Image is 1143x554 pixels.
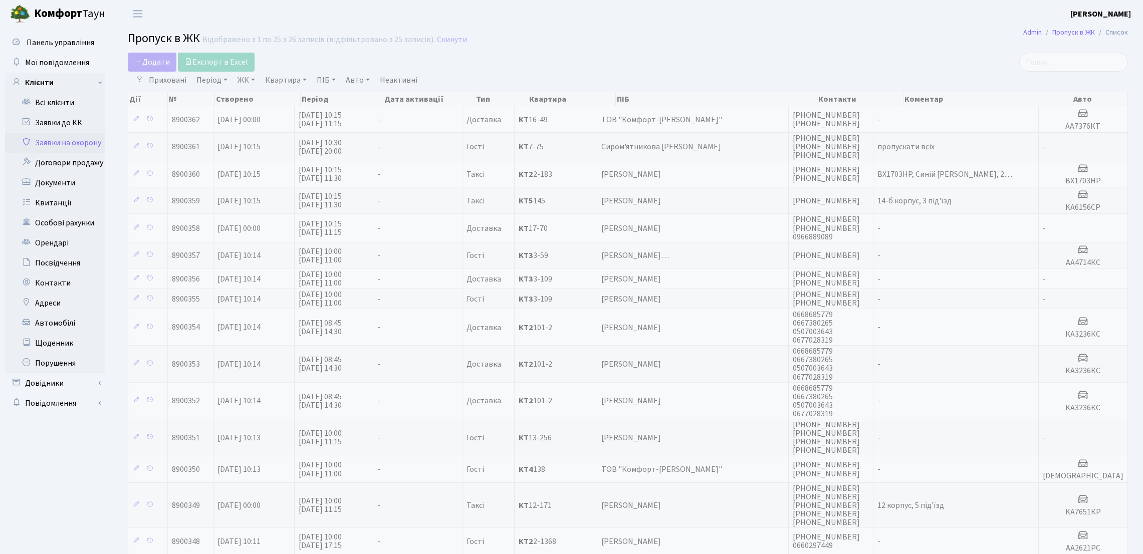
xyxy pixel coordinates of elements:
a: [PERSON_NAME] [1070,8,1131,20]
span: 8900358 [172,223,200,234]
a: Особові рахунки [5,213,105,233]
span: [DATE] 10:11 [217,536,261,547]
span: Додати [134,57,170,68]
a: Контакти [5,273,105,293]
span: 7-75 [519,143,593,151]
a: Мої повідомлення [5,53,105,73]
span: [PHONE_NUMBER] [PHONE_NUMBER] [PHONE_NUMBER] [793,133,860,161]
a: Порушення [5,353,105,373]
span: [PHONE_NUMBER] [PHONE_NUMBER] 0966889089 [793,214,860,242]
span: 13-256 [519,434,593,442]
li: Список [1095,27,1128,38]
a: Орендарі [5,233,105,253]
span: [DATE] 08:45 [DATE] 14:30 [299,391,342,411]
span: [PHONE_NUMBER] 0660297449 [793,531,860,551]
span: [PHONE_NUMBER] [PHONE_NUMBER] [793,110,860,129]
th: Період [301,92,383,106]
span: [PHONE_NUMBER] [PHONE_NUMBER] [793,289,860,309]
span: 8900360 [172,169,200,180]
span: Гості [467,434,484,442]
span: 0668685779 0667380265 0507003643 0677028319 [793,309,833,346]
th: Коментар [903,92,1072,106]
a: Повідомлення [5,393,105,413]
th: Контакти [817,92,903,106]
h5: KA6156CP [1043,203,1123,212]
span: - [877,223,880,234]
span: Таксі [467,197,485,205]
span: [DATE] 10:14 [217,250,261,261]
span: 3-59 [519,251,593,259]
span: - [877,536,880,547]
span: 0668685779 0667380265 0507003643 0677028319 [793,346,833,382]
span: [DATE] 10:00 [DATE] 11:15 [299,428,342,447]
span: [PHONE_NUMBER] [PHONE_NUMBER] [PHONE_NUMBER] [PHONE_NUMBER] [PHONE_NUMBER] [793,483,860,528]
span: пропускати всіх [877,141,935,152]
span: Мої повідомлення [25,57,89,68]
a: Договори продажу [5,153,105,173]
span: [PERSON_NAME] [601,197,784,205]
span: - [1043,432,1046,443]
span: - [377,141,380,152]
span: - [377,395,380,406]
input: Пошук... [1019,53,1128,72]
a: Авто [342,72,374,89]
span: - [877,432,880,443]
a: Автомобілі [5,313,105,333]
span: [DATE] 10:15 [DATE] 11:30 [299,164,342,184]
span: - [1043,223,1046,234]
span: 2-1368 [519,537,593,545]
span: Гості [467,537,484,545]
span: 101-2 [519,397,593,405]
span: Таун [34,6,105,23]
th: № [168,92,215,106]
a: Довідники [5,373,105,393]
a: Документи [5,173,105,193]
span: [DATE] 10:00 [DATE] 11:00 [299,289,342,309]
span: 2-183 [519,170,593,178]
span: Гості [467,251,484,259]
span: 17-70 [519,224,593,232]
span: [PHONE_NUMBER] [PHONE_NUMBER] [793,164,860,184]
span: [DATE] 00:00 [217,114,261,125]
span: - [377,432,380,443]
span: 16-49 [519,116,593,124]
span: - [877,273,880,285]
span: Таксі [467,170,485,178]
span: Панель управління [27,37,94,48]
a: Квартира [261,72,311,89]
nav: breadcrumb [1008,22,1143,43]
h5: КА3236КС [1043,403,1123,413]
span: [DATE] 10:14 [217,322,261,333]
b: [PERSON_NAME] [1070,9,1131,20]
th: Авто [1072,92,1128,106]
span: [DATE] 10:13 [217,432,261,443]
span: [DATE] 08:45 [DATE] 14:30 [299,318,342,337]
a: Панель управління [5,33,105,53]
span: Гості [467,143,484,151]
span: - [877,114,880,125]
h5: АА4714КС [1043,258,1123,267]
span: [DATE] 10:00 [DATE] 11:00 [299,269,342,289]
th: ПІБ [616,92,817,106]
span: [DATE] 08:45 [DATE] 14:30 [299,354,342,374]
b: КТ [519,432,529,443]
span: ТОВ "Комфорт-[PERSON_NAME]" [601,116,784,124]
a: ЖК [234,72,259,89]
span: - [377,294,380,305]
span: [DATE] 10:14 [217,395,261,406]
span: Доставка [467,360,501,368]
span: - [377,114,380,125]
span: [PERSON_NAME] [601,360,784,368]
span: - [877,322,880,333]
th: Дії [128,92,168,106]
span: [DATE] 00:00 [217,223,261,234]
span: Доставка [467,324,501,332]
h5: BX1703HP [1043,176,1123,186]
a: Клієнти [5,73,105,93]
span: [DATE] 10:15 [DATE] 11:15 [299,110,342,129]
a: Квитанції [5,193,105,213]
span: [DATE] 10:30 [DATE] 20:00 [299,137,342,157]
a: Admin [1023,27,1042,38]
a: Скинути [437,35,467,45]
span: 8900356 [172,273,200,285]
